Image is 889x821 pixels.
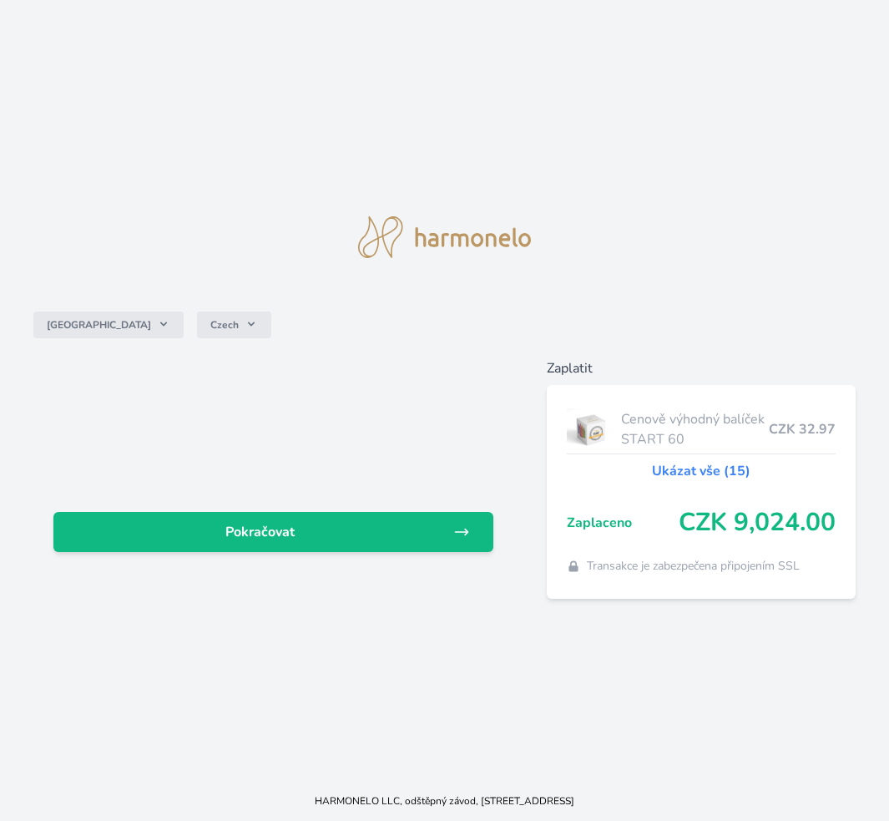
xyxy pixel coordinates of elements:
span: CZK 9,024.00 [679,508,836,538]
h6: Zaplatit [547,358,856,378]
a: Ukázat vše (15) [652,461,750,481]
span: [GEOGRAPHIC_DATA] [47,318,151,332]
span: Transakce je zabezpečena připojením SSL [587,558,800,575]
a: Pokračovat [53,512,493,552]
button: Czech [197,312,271,338]
span: Cenově výhodný balíček START 60 [621,409,769,449]
img: start.jpg [567,408,614,450]
img: logo.svg [358,216,532,258]
span: CZK 32.97 [769,419,836,439]
span: Zaplaceno [567,513,679,533]
button: [GEOGRAPHIC_DATA] [33,312,184,338]
span: Czech [210,318,239,332]
span: Pokračovat [67,522,453,542]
